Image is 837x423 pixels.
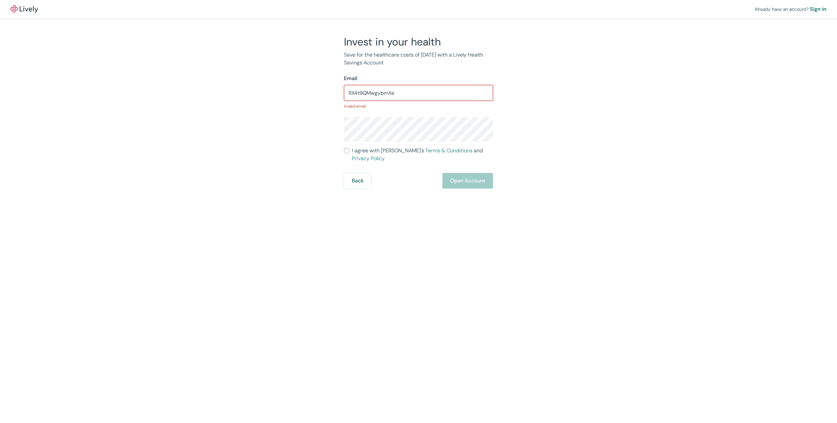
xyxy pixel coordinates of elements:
button: Back [344,173,371,189]
a: Privacy Policy [352,155,385,162]
div: Already have an account? [755,5,827,13]
img: Lively [10,5,38,13]
a: LivelyLively [10,5,38,13]
p: Invalid email [344,103,493,109]
a: Sign in [810,5,827,13]
a: Terms & Conditions [425,147,472,154]
span: I agree with [PERSON_NAME]’s and [352,147,493,162]
p: Save for the healthcare costs of [DATE] with a Lively Health Savings Account [344,51,493,67]
h2: Invest in your health [344,35,493,48]
label: Email [344,75,357,82]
